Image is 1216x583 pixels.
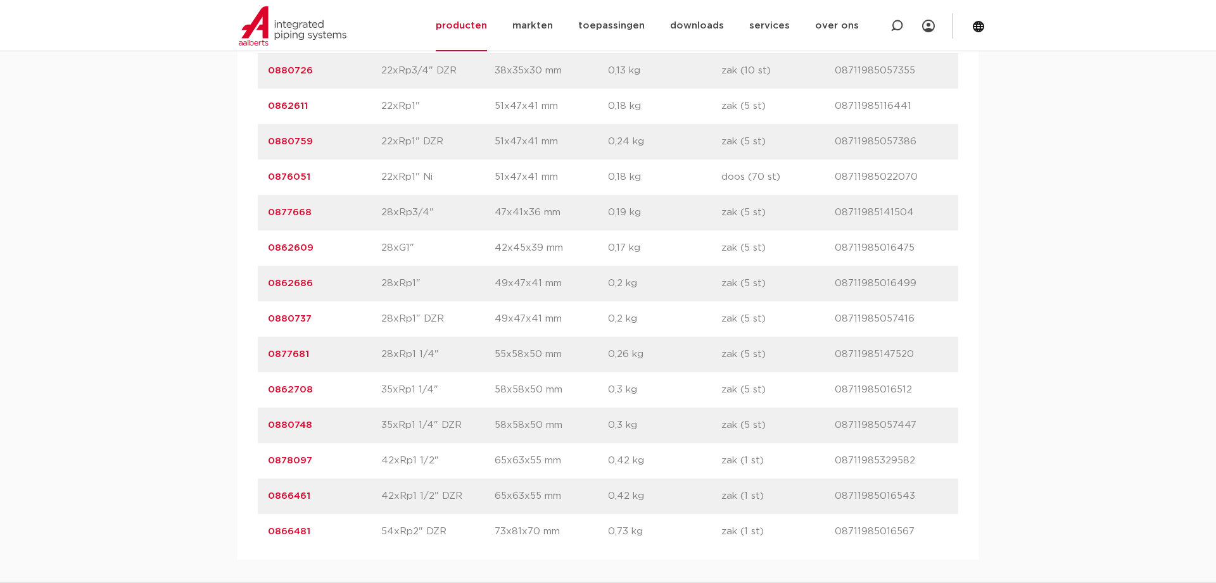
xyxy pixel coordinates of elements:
p: zak (5 st) [721,99,835,114]
p: 58x58x50 mm [495,382,608,398]
p: 51x47x41 mm [495,99,608,114]
p: 08711985057386 [835,134,948,149]
p: 0,13 kg [608,63,721,78]
p: 0,2 kg [608,311,721,327]
p: 0,3 kg [608,382,721,398]
p: 42xRp1 1/2" DZR [381,489,495,504]
p: 22xRp1" DZR [381,134,495,149]
p: zak (1 st) [721,524,835,539]
p: 28xG1" [381,241,495,256]
a: 0880737 [268,314,312,323]
p: 47x41x36 mm [495,205,608,220]
p: 65x63x55 mm [495,489,608,504]
p: zak (5 st) [721,347,835,362]
p: 0,42 kg [608,453,721,468]
p: zak (10 st) [721,63,835,78]
p: 08711985016512 [835,382,948,398]
p: 38x35x30 mm [495,63,608,78]
p: zak (5 st) [721,276,835,291]
p: 0,73 kg [608,524,721,539]
a: 0880726 [268,66,313,75]
p: 08711985329582 [835,453,948,468]
a: 0866461 [268,491,310,501]
p: zak (5 st) [721,205,835,220]
p: 51x47x41 mm [495,134,608,149]
p: 42xRp1 1/2" [381,453,495,468]
p: 42x45x39 mm [495,241,608,256]
p: 08711985016567 [835,524,948,539]
p: 22xRp1" [381,99,495,114]
p: 08711985147520 [835,347,948,362]
p: zak (1 st) [721,453,835,468]
p: 0,18 kg [608,99,721,114]
a: 0862609 [268,243,313,253]
p: 22xRp3/4" DZR [381,63,495,78]
a: 0866481 [268,527,310,536]
p: 35xRp1 1/4" [381,382,495,398]
p: 08711985022070 [835,170,948,185]
p: 28xRp3/4" [381,205,495,220]
p: 0,19 kg [608,205,721,220]
p: 0,17 kg [608,241,721,256]
p: 65x63x55 mm [495,453,608,468]
a: 0876051 [268,172,310,182]
p: 28xRp1" [381,276,495,291]
a: 0877668 [268,208,312,217]
p: 22xRp1" Ni [381,170,495,185]
a: 0877681 [268,349,309,359]
a: 0880759 [268,137,313,146]
a: 0862686 [268,279,313,288]
p: 58x58x50 mm [495,418,608,433]
p: 51x47x41 mm [495,170,608,185]
p: 0,42 kg [608,489,721,504]
p: 0,18 kg [608,170,721,185]
p: zak (1 st) [721,489,835,504]
p: 08711985057355 [835,63,948,78]
a: 0862708 [268,385,313,394]
p: 55x58x50 mm [495,347,608,362]
p: 08711985016543 [835,489,948,504]
p: 28xRp1 1/4" [381,347,495,362]
a: 0880748 [268,420,312,430]
p: zak (5 st) [721,134,835,149]
p: 35xRp1 1/4" DZR [381,418,495,433]
p: 08711985016499 [835,276,948,291]
a: 0862611 [268,101,308,111]
p: zak (5 st) [721,311,835,327]
p: 54xRp2" DZR [381,524,495,539]
p: 08711985016475 [835,241,948,256]
p: 73x81x70 mm [495,524,608,539]
p: 0,3 kg [608,418,721,433]
p: 0,26 kg [608,347,721,362]
a: 0878097 [268,456,312,465]
p: 0,2 kg [608,276,721,291]
p: zak (5 st) [721,241,835,256]
p: 08711985141504 [835,205,948,220]
p: 49x47x41 mm [495,311,608,327]
p: 08711985057416 [835,311,948,327]
p: 08711985116441 [835,99,948,114]
p: 0,24 kg [608,134,721,149]
p: zak (5 st) [721,418,835,433]
p: doos (70 st) [721,170,835,185]
p: 08711985057447 [835,418,948,433]
p: 28xRp1" DZR [381,311,495,327]
p: 49x47x41 mm [495,276,608,291]
p: zak (5 st) [721,382,835,398]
